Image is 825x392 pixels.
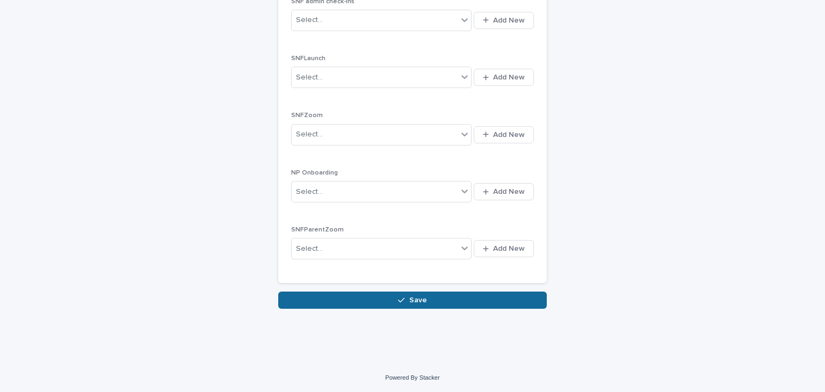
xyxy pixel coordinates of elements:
div: Select... [296,186,323,198]
span: SNFZoom [291,112,323,119]
span: NP Onboarding [291,170,338,176]
button: Save [278,292,547,309]
div: Select... [296,72,323,83]
button: Add New [474,183,534,200]
button: Add New [474,69,534,86]
button: Add New [474,12,534,29]
span: Add New [493,17,525,24]
span: Add New [493,74,525,81]
button: Add New [474,240,534,257]
span: Add New [493,188,525,195]
span: SNFLaunch [291,55,325,62]
span: Add New [493,245,525,252]
span: Add New [493,131,525,139]
div: Select... [296,14,323,26]
div: Select... [296,129,323,140]
span: SNFParentZoom [291,227,344,233]
span: Save [409,296,427,304]
button: Add New [474,126,534,143]
a: Powered By Stacker [385,374,439,381]
div: Select... [296,243,323,255]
